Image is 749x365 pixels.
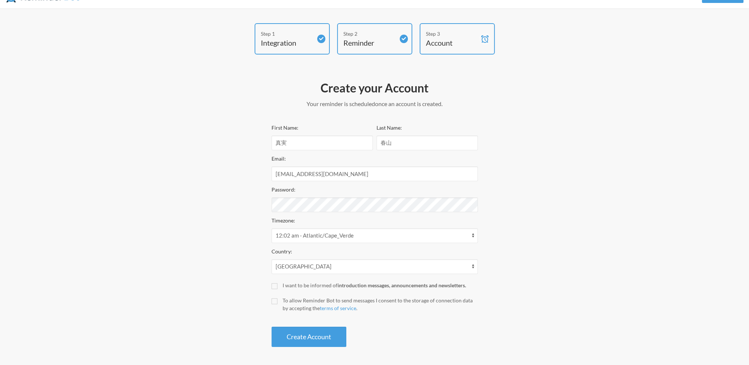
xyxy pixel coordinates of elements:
input: I want to be informed ofintroduction messages, announcements and newsletters. [272,283,277,289]
button: Create Account [272,327,346,347]
label: Email: [272,155,286,162]
h4: Reminder [343,38,395,48]
h4: Integration [261,38,312,48]
label: Last Name: [377,124,402,131]
h2: Create your Account [272,80,478,96]
label: Timezone: [272,217,295,224]
input: To allow Reminder Bot to send messages I consent to the storage of connection data by accepting t... [272,298,277,304]
div: To allow Reminder Bot to send messages I consent to the storage of connection data by accepting t... [283,296,478,312]
h4: Account [426,38,477,48]
div: I want to be informed of [283,281,478,289]
div: Step 1 [261,30,312,38]
div: Step 2 [343,30,395,38]
p: Your reminder is scheduled once an account is created. [272,99,478,108]
div: Step 3 [426,30,477,38]
a: terms of service [320,305,356,311]
strong: introduction messages, announcements and newsletters. [337,282,466,288]
label: First Name: [272,124,298,131]
label: Password: [272,186,295,193]
label: Country: [272,248,292,255]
